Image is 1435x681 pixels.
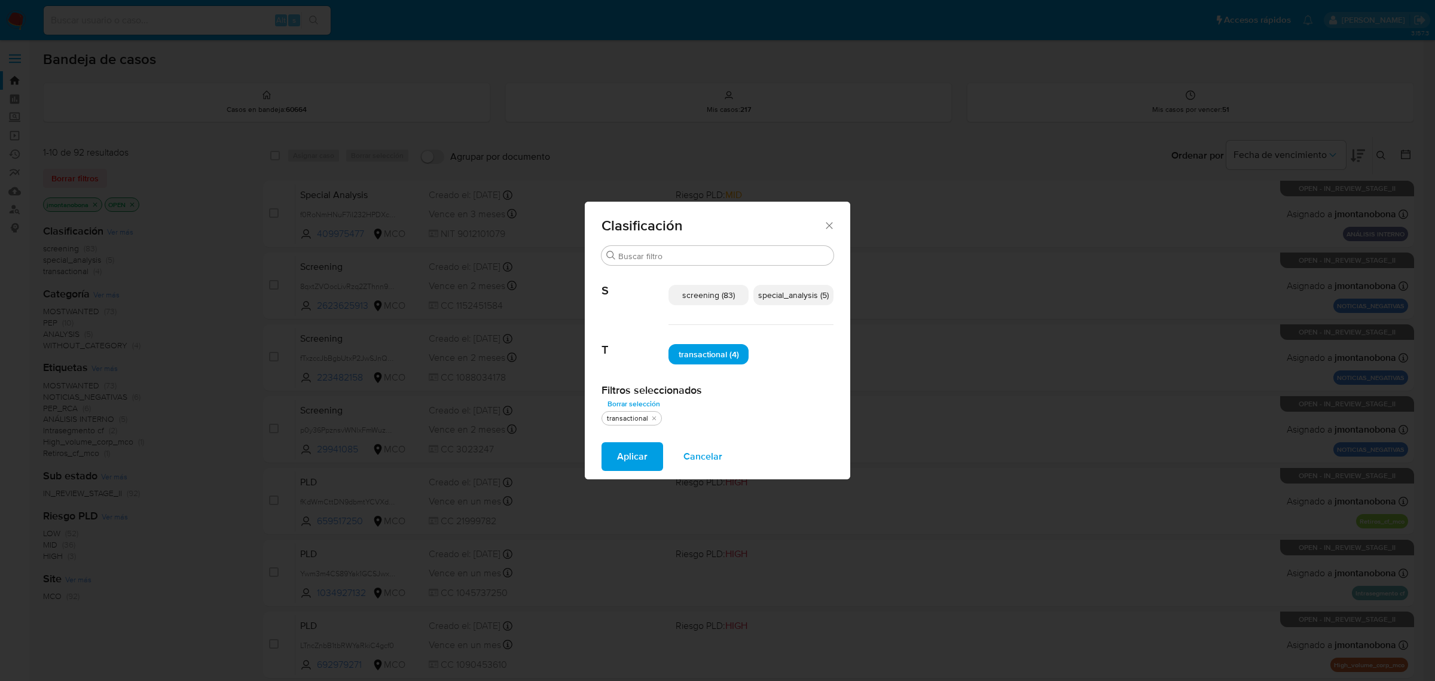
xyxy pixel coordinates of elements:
[682,289,735,301] span: screening (83)
[606,251,616,260] button: Buscar
[758,289,829,301] span: special_analysis (5)
[649,414,659,423] button: quitar transactional
[602,442,663,471] button: Aplicar
[602,266,668,298] span: S
[683,443,722,470] span: Cancelar
[618,251,829,262] input: Buscar filtro
[679,348,739,360] span: transactional (4)
[604,414,651,424] div: transactional
[607,398,660,410] span: Borrar selección
[668,442,738,471] button: Cancelar
[668,344,749,364] div: transactional (4)
[668,285,749,305] div: screening (83)
[602,384,833,397] h2: Filtros seleccionados
[617,443,648,470] span: Aplicar
[753,285,833,305] div: special_analysis (5)
[602,397,666,411] button: Borrar selección
[602,325,668,357] span: T
[823,220,834,230] button: Cerrar
[602,218,823,233] span: Clasificación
